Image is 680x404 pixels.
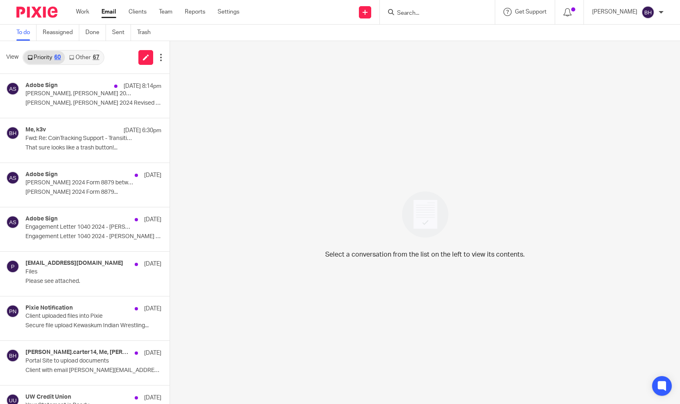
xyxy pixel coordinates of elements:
h4: Adobe Sign [25,82,57,89]
img: image [397,186,454,243]
p: [DATE] [144,171,161,179]
a: Reports [185,8,205,16]
p: [DATE] [144,305,161,313]
a: Team [159,8,172,16]
p: Fwd: Re: CoinTracking Support - Transitioning Clients from Corporate to Individual Plans [25,135,134,142]
input: Search [396,10,470,17]
h4: [PERSON_NAME].carter14, Me, [PERSON_NAME] [25,349,131,356]
h4: Me, k3v [25,126,46,133]
p: Engagement Letter 1040 2024 - [PERSON_NAME] V... [25,233,161,240]
a: To do [16,25,37,41]
a: Settings [218,8,239,16]
p: Client with email [PERSON_NAME][EMAIL_ADDRESS][DOMAIN_NAME]... [25,367,161,374]
p: Please see attached. [25,278,161,285]
p: That sure looks like a trash button!... [25,145,161,151]
p: [PERSON_NAME], [PERSON_NAME] 2024 Revised 8879 between Taxanator, LLC and [PERSON_NAME] is Signed... [25,90,134,97]
img: svg%3E [6,126,19,140]
a: Trash [137,25,157,41]
span: View [6,53,18,62]
p: [DATE] [144,216,161,224]
img: svg%3E [6,260,19,273]
h4: UW Credit Union [25,394,71,401]
img: Pixie [16,7,57,18]
a: Work [76,8,89,16]
img: svg%3E [6,171,19,184]
a: Priority60 [23,51,65,64]
p: Engagement Letter 1040 2024 - [PERSON_NAME] V [PERSON_NAME] between Taxanator, LLC and [PERSON_NA... [25,224,134,231]
h4: Adobe Sign [25,216,57,223]
div: 60 [54,55,61,60]
p: [PERSON_NAME] 2024 Form 8879... [25,189,161,196]
p: Portal Site to upload documents [25,358,134,365]
p: [PERSON_NAME], [PERSON_NAME] 2024 Revised 8879... [25,100,161,107]
p: [PERSON_NAME] [592,8,637,16]
img: svg%3E [6,349,19,362]
a: Other67 [65,51,103,64]
h4: Adobe Sign [25,171,57,178]
p: [DATE] 6:30pm [124,126,161,135]
a: Sent [112,25,131,41]
span: Get Support [515,9,547,15]
p: Select a conversation from the list on the left to view its contents. [325,250,525,259]
a: Reassigned [43,25,79,41]
img: svg%3E [6,305,19,318]
div: 67 [93,55,99,60]
p: Client uploaded files into Pixie [25,313,134,320]
h4: Pixie Notification [25,305,73,312]
p: [DATE] 8:14pm [124,82,161,90]
p: [DATE] [144,394,161,402]
p: Secure file upload Kewaskum Indian Wrestling... [25,322,161,329]
p: Files [25,269,134,275]
a: Clients [129,8,147,16]
img: svg%3E [6,82,19,95]
a: Email [101,8,116,16]
img: svg%3E [6,216,19,229]
p: [PERSON_NAME] 2024 Form 8879 between Taxanator, LLC and [PERSON_NAME] V is Signed and Filed! [25,179,134,186]
p: [DATE] [144,260,161,268]
img: svg%3E [641,6,655,19]
h4: [EMAIL_ADDRESS][DOMAIN_NAME] [25,260,123,267]
a: Done [85,25,106,41]
p: [DATE] [144,349,161,357]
